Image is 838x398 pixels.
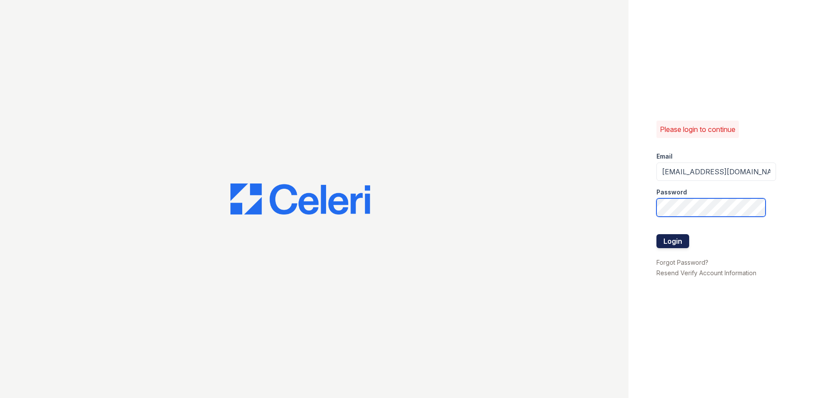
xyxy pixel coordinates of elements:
a: Resend Verify Account Information [656,269,756,277]
button: Login [656,234,689,248]
label: Password [656,188,687,197]
a: Forgot Password? [656,259,708,266]
img: CE_Logo_Blue-a8612792a0a2168367f1c8372b55b34899dd931a85d93a1a3d3e32e68fde9ad4.png [230,183,370,215]
p: Please login to continue [660,124,735,135]
label: Email [656,152,673,161]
